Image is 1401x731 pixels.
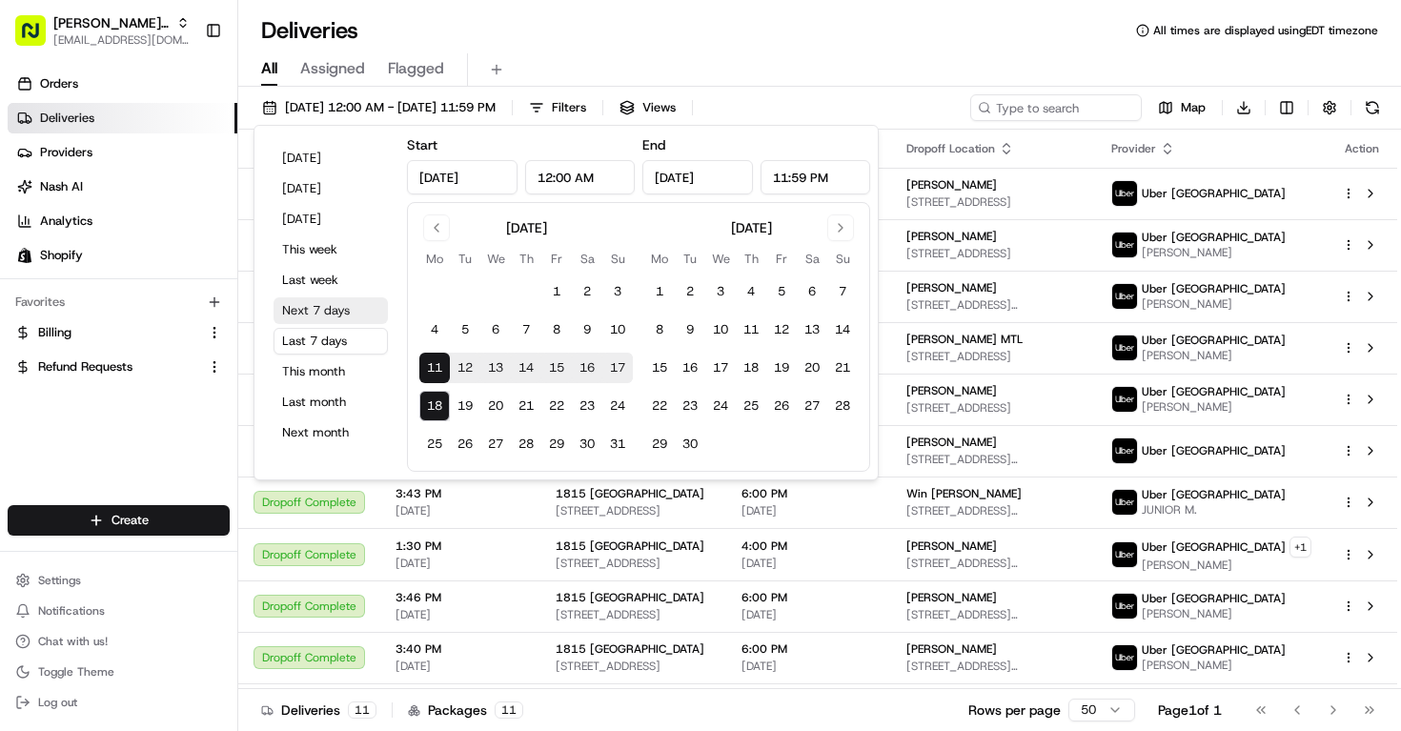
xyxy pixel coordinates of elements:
button: 9 [572,315,602,345]
button: 23 [675,391,705,421]
span: 1815 [GEOGRAPHIC_DATA] [556,590,704,605]
th: Wednesday [480,249,511,269]
button: [DATE] [274,175,388,202]
button: 2 [572,276,602,307]
span: Refund Requests [38,358,132,376]
img: Masood Aslam [19,329,50,359]
span: Views [642,99,676,116]
button: 3 [705,276,736,307]
span: 4:00 PM [741,538,876,554]
button: [PERSON_NAME] MTL [53,13,169,32]
span: • [158,347,165,362]
button: 29 [541,429,572,459]
span: Uber [GEOGRAPHIC_DATA] [1142,186,1286,201]
span: [PERSON_NAME] [1142,658,1286,673]
button: This month [274,358,388,385]
button: 1 [644,276,675,307]
span: Analytics [40,213,92,230]
button: See all [295,244,347,267]
span: API Documentation [180,426,306,445]
span: [PERSON_NAME] [906,435,997,450]
span: [STREET_ADDRESS] [556,607,711,622]
button: This week [274,236,388,263]
img: 4920774857489_3d7f54699973ba98c624_72.jpg [40,182,74,216]
a: Deliveries [8,103,237,133]
span: [STREET_ADDRESS][PERSON_NAME] [906,452,1081,467]
th: Monday [419,249,450,269]
span: [STREET_ADDRESS] [556,503,711,518]
div: [DATE] [506,218,547,237]
span: Shopify [40,247,83,264]
span: [STREET_ADDRESS] [556,556,711,571]
button: Filters [520,94,595,121]
button: 2 [675,276,705,307]
span: Settings [38,573,81,588]
button: 14 [511,353,541,383]
span: [DATE] [741,556,876,571]
div: Page 1 of 1 [1158,701,1222,720]
img: uber-new-logo.jpeg [1112,284,1137,309]
button: 26 [450,429,480,459]
span: 1815 [GEOGRAPHIC_DATA] [556,641,704,657]
button: 11 [419,353,450,383]
button: 18 [419,391,450,421]
p: Rows per page [968,701,1061,720]
button: 13 [797,315,827,345]
span: [DATE] [741,607,876,622]
button: 14 [827,315,858,345]
th: Saturday [797,249,827,269]
div: 11 [495,701,523,719]
button: Notifications [8,598,230,624]
button: Map [1149,94,1214,121]
th: Friday [766,249,797,269]
button: 27 [480,429,511,459]
span: Toggle Theme [38,664,114,680]
button: 4 [419,315,450,345]
span: [PERSON_NAME] [906,538,997,554]
button: [DATE] [274,206,388,233]
span: [PERSON_NAME] [906,177,997,193]
div: Packages [408,701,523,720]
span: [PERSON_NAME] [1142,558,1311,573]
span: Uber [GEOGRAPHIC_DATA] [1142,539,1286,555]
span: Provider [1111,141,1156,156]
span: Uber [GEOGRAPHIC_DATA] [1142,487,1286,502]
span: [PERSON_NAME] [59,295,154,311]
span: Uber [GEOGRAPHIC_DATA] [1142,384,1286,399]
div: Action [1342,141,1382,156]
button: Views [611,94,684,121]
span: All [261,57,277,80]
span: [DATE] [741,659,876,674]
button: 12 [450,353,480,383]
span: All times are displayed using EDT timezone [1153,23,1378,38]
span: 1:30 PM [396,538,525,554]
button: 25 [736,391,766,421]
button: 8 [644,315,675,345]
span: [DATE] [396,556,525,571]
button: 6 [480,315,511,345]
button: Settings [8,567,230,594]
span: [STREET_ADDRESS] [906,246,1081,261]
button: 10 [602,315,633,345]
div: 11 [348,701,376,719]
img: uber-new-logo.jpeg [1112,438,1137,463]
span: Dropoff Location [906,141,995,156]
button: 1 [541,276,572,307]
span: Knowledge Base [38,426,146,445]
span: Create [112,512,149,529]
a: Billing [15,324,199,341]
th: Sunday [827,249,858,269]
button: Refresh [1359,94,1386,121]
div: Favorites [8,287,230,317]
span: [PERSON_NAME] [906,229,997,244]
button: Start new chat [324,188,347,211]
span: Providers [40,144,92,161]
span: [DATE] [169,295,208,311]
button: 27 [797,391,827,421]
button: [EMAIL_ADDRESS][DOMAIN_NAME] [53,32,190,48]
div: Deliveries [261,701,376,720]
span: [PERSON_NAME] [1142,245,1286,260]
button: 15 [541,353,572,383]
span: [PERSON_NAME] [906,280,997,295]
img: 1736555255976-a54dd68f-1ca7-489b-9aae-adbdc363a1c4 [38,348,53,363]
